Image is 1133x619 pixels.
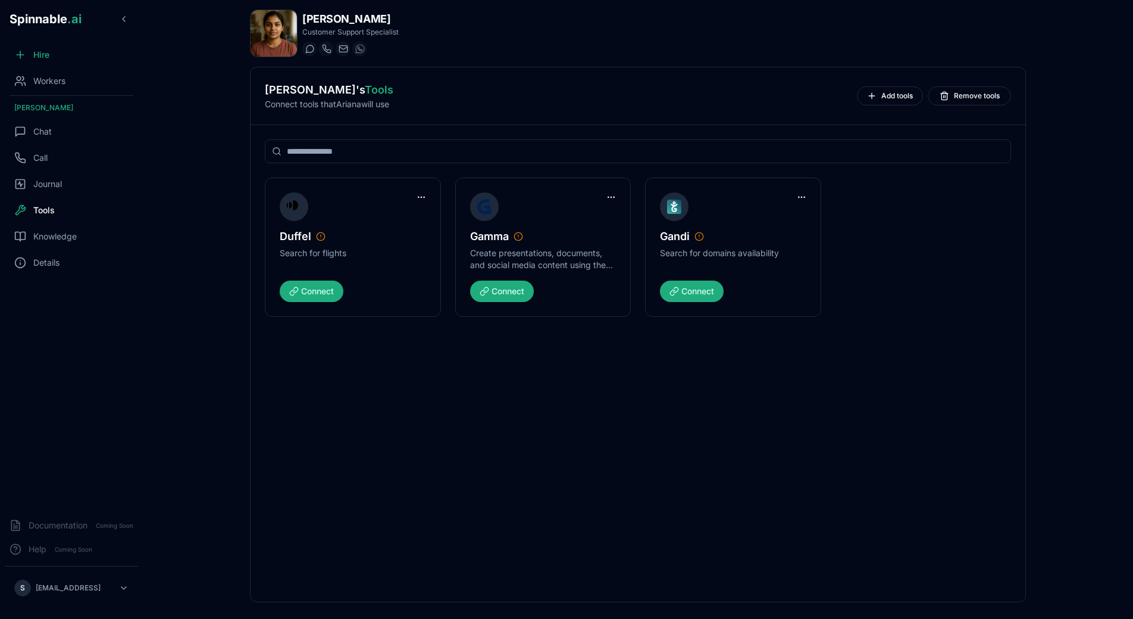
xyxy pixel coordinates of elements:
[302,27,399,37] p: Customer Support Specialist
[5,98,138,117] div: [PERSON_NAME]
[355,44,365,54] img: WhatsApp
[477,197,492,216] img: Gamma icon
[954,91,1000,101] span: Remove tools
[302,11,399,27] h1: [PERSON_NAME]
[33,257,60,269] span: Details
[470,247,616,271] p: Create presentations, documents, and social media content using the Gamma API
[33,231,77,242] span: Knowledge
[51,544,96,555] span: Coming Soon
[857,86,923,105] button: Add tools
[352,42,367,56] button: WhatsApp
[470,228,509,245] span: Gamma
[660,281,724,302] button: Connect
[36,583,101,593] p: [EMAIL_ADDRESS]
[265,98,847,110] p: Connect tools that Ariana will use
[287,197,301,216] img: Duffel icon
[280,228,311,245] span: Duffel
[33,204,55,216] span: Tools
[10,12,82,26] span: Spinnable
[660,228,690,245] span: Gandi
[33,126,52,138] span: Chat
[33,75,65,87] span: Workers
[33,152,48,164] span: Call
[319,42,333,56] button: Start a call with Ariana Silva
[336,42,350,56] button: Send email to ariana.silva@getspinnable.ai
[660,247,779,259] p: Search for domains availability
[667,197,681,216] img: Gandi icon
[20,583,25,593] span: S
[470,281,534,302] button: Connect
[928,86,1011,105] button: Remove tools
[10,576,133,600] button: S[EMAIL_ADDRESS]
[29,520,87,531] span: Documentation
[67,12,82,26] span: .ai
[265,82,847,98] h2: [PERSON_NAME] 's
[251,10,297,57] img: Ariana Silva
[33,49,49,61] span: Hire
[280,281,343,302] button: Connect
[302,42,317,56] button: Start a chat with Ariana Silva
[365,83,393,96] span: Tools
[881,91,913,101] span: Add tools
[33,178,62,190] span: Journal
[29,543,46,555] span: Help
[92,520,137,531] span: Coming Soon
[280,247,346,259] p: Search for flights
